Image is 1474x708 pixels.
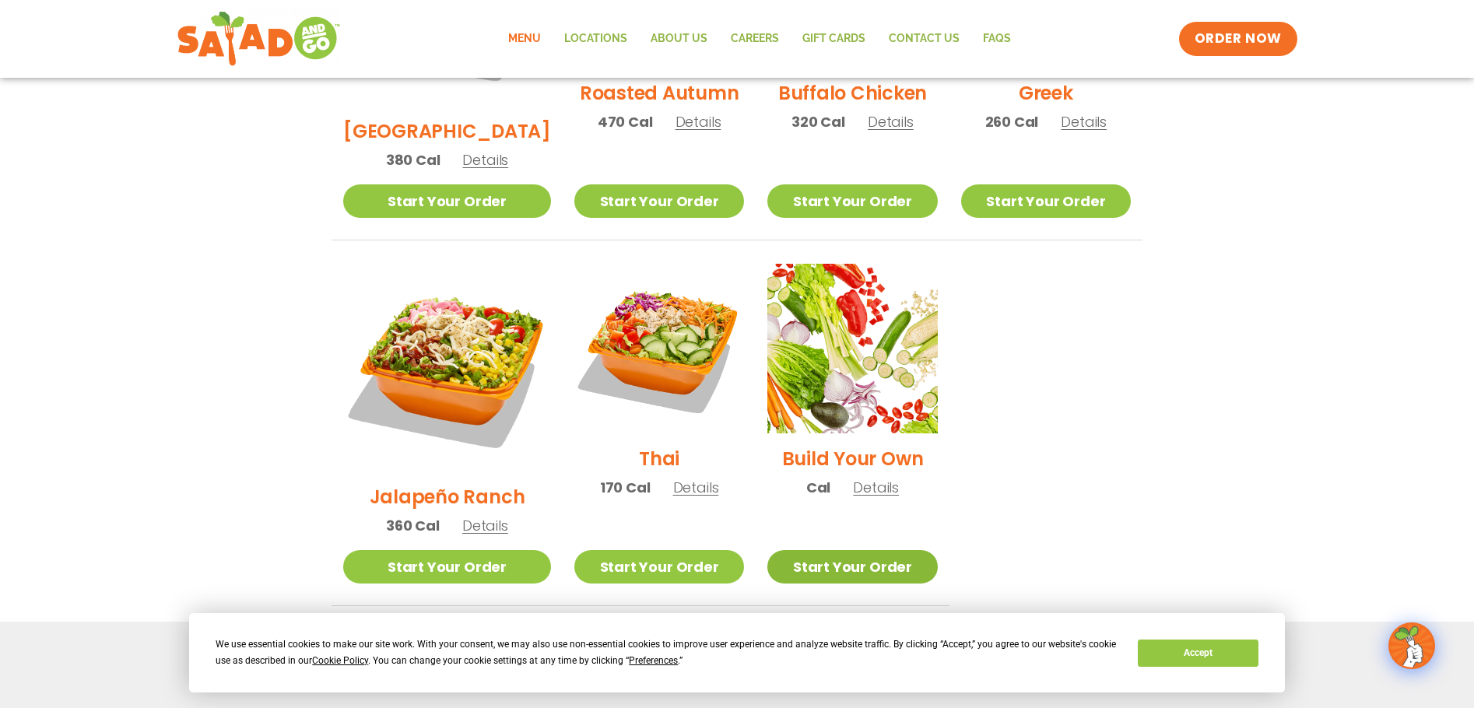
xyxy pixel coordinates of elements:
a: ORDER NOW [1179,22,1297,56]
h2: Greek [1019,79,1073,107]
h2: Roasted Autumn [580,79,739,107]
span: 260 Cal [985,111,1039,132]
h2: Buffalo Chicken [778,79,927,107]
a: Contact Us [877,21,971,57]
a: Menu [497,21,553,57]
a: GIFT CARDS [791,21,877,57]
span: ORDER NOW [1195,30,1282,48]
img: new-SAG-logo-768×292 [177,8,341,70]
span: 170 Cal [600,477,651,498]
span: Cookie Policy [312,655,368,666]
a: Start Your Order [343,184,551,218]
span: 360 Cal [386,515,440,536]
span: Preferences [629,655,678,666]
span: Details [868,112,914,131]
span: Details [1061,112,1107,131]
a: FAQs [971,21,1023,57]
span: 320 Cal [791,111,845,132]
a: About Us [639,21,719,57]
span: Cal [806,477,830,498]
a: Locations [553,21,639,57]
span: Details [462,150,508,170]
h2: Thai [639,445,679,472]
nav: Menu [497,21,1023,57]
button: Accept [1138,640,1258,667]
a: Start Your Order [574,184,744,218]
a: Start Your Order [961,184,1131,218]
span: Details [853,478,899,497]
span: Details [673,478,719,497]
span: 380 Cal [386,149,440,170]
span: Details [676,112,721,131]
span: Details [462,516,508,535]
h2: Build Your Own [782,445,924,472]
img: wpChatIcon [1390,624,1434,668]
a: Start Your Order [767,550,937,584]
img: Product photo for Thai Salad [574,264,744,433]
div: We use essential cookies to make our site work. With your consent, we may also use non-essential ... [216,636,1119,669]
a: Start Your Order [343,550,551,584]
h2: Jalapeño Ranch [370,483,525,510]
img: Product photo for Build Your Own [767,264,937,433]
span: 470 Cal [598,111,653,132]
a: Start Your Order [574,550,744,584]
a: Careers [719,21,791,57]
img: Product photo for Jalapeño Ranch Salad [343,264,551,471]
h2: [GEOGRAPHIC_DATA] [343,117,551,145]
a: Start Your Order [767,184,937,218]
div: Cookie Consent Prompt [189,613,1285,692]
